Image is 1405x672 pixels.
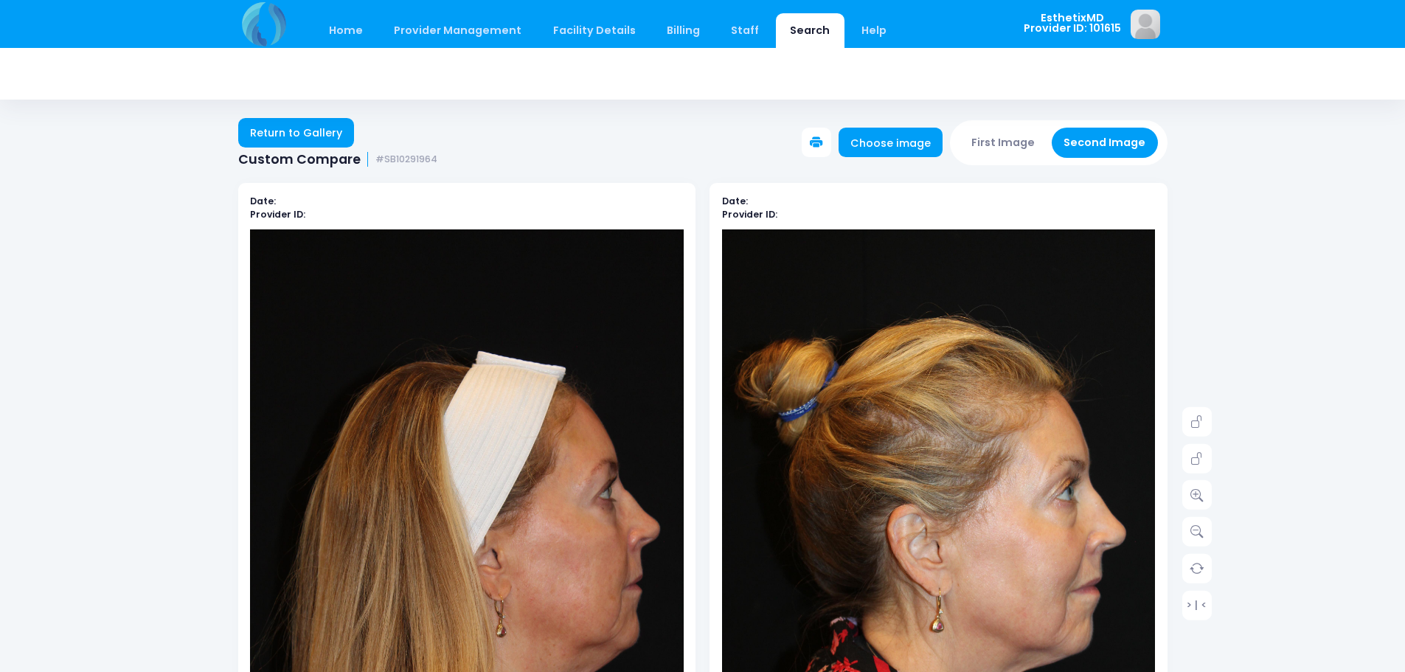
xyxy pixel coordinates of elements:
[238,152,361,167] span: Custom Compare
[960,128,1047,158] button: First Image
[1024,13,1121,34] span: EsthetixMD Provider ID: 101615
[380,13,536,48] a: Provider Management
[839,128,943,157] a: Choose image
[722,195,748,207] b: Date:
[250,208,305,221] b: Provider ID:
[250,195,276,207] b: Date:
[238,118,355,148] a: Return to Gallery
[315,13,378,48] a: Home
[1182,590,1212,620] a: > | <
[717,13,774,48] a: Staff
[776,13,844,48] a: Search
[722,208,777,221] b: Provider ID:
[1131,10,1160,39] img: image
[652,13,714,48] a: Billing
[375,154,437,165] small: #SB10291964
[847,13,901,48] a: Help
[538,13,650,48] a: Facility Details
[1052,128,1158,158] button: Second Image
